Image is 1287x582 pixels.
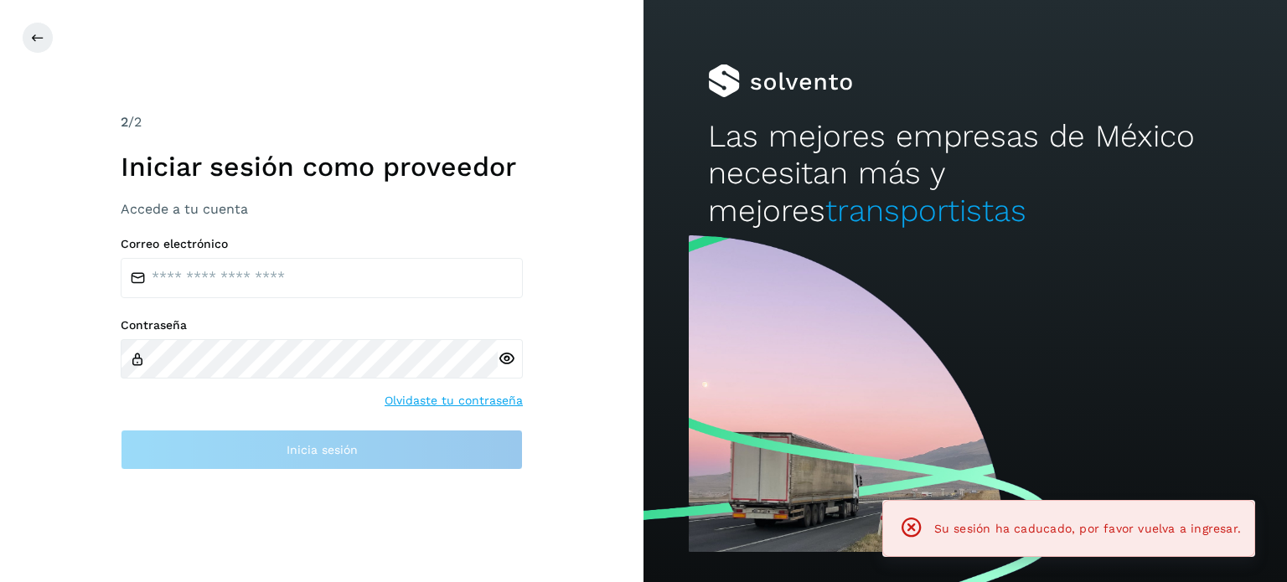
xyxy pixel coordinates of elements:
[385,392,523,409] a: Olvidaste tu contraseña
[825,193,1026,229] span: transportistas
[121,237,523,251] label: Correo electrónico
[708,118,1222,229] h2: Las mejores empresas de México necesitan más y mejores
[121,112,523,132] div: /2
[934,522,1241,535] span: Su sesión ha caducado, por favor vuelva a ingresar.
[287,444,358,456] span: Inicia sesión
[121,151,523,183] h1: Iniciar sesión como proveedor
[121,318,523,332] label: Contraseña
[121,201,523,217] h3: Accede a tu cuenta
[121,114,128,130] span: 2
[121,430,523,470] button: Inicia sesión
